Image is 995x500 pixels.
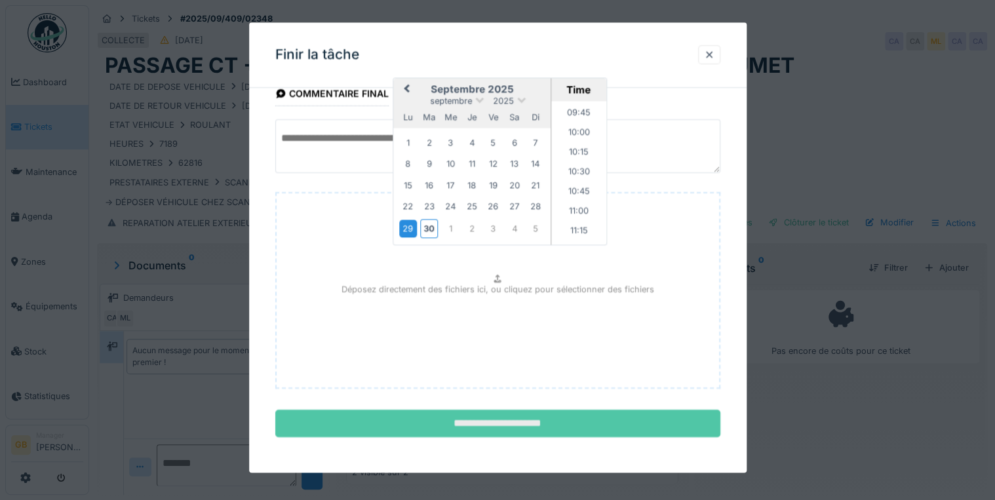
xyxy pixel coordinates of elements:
div: mercredi [442,109,459,126]
div: Choose vendredi 19 septembre 2025 [484,176,502,194]
div: Not available dimanche 5 octobre 2025 [527,220,545,237]
div: Choose mercredi 3 septembre 2025 [442,134,459,151]
div: dimanche [527,109,545,126]
div: Choose dimanche 14 septembre 2025 [527,155,545,173]
div: lundi [399,109,417,126]
div: Choose lundi 22 septembre 2025 [399,198,417,216]
div: Choose jeudi 18 septembre 2025 [463,176,480,194]
div: Not available samedi 4 octobre 2025 [505,220,523,237]
div: Choose lundi 1 septembre 2025 [399,134,417,151]
div: Not available vendredi 3 octobre 2025 [484,220,502,237]
div: Choose lundi 8 septembre 2025 [399,155,417,173]
div: Time [555,84,603,96]
div: Choose jeudi 4 septembre 2025 [463,134,480,151]
li: 10:00 [551,125,607,144]
li: 11:00 [551,203,607,223]
div: Choose samedi 6 septembre 2025 [505,134,523,151]
div: Choose samedi 20 septembre 2025 [505,176,523,194]
div: Choose dimanche 21 septembre 2025 [527,176,545,194]
div: Choose mercredi 17 septembre 2025 [442,176,459,194]
div: Choose mardi 9 septembre 2025 [420,155,438,173]
div: Choose samedi 27 septembre 2025 [505,198,523,216]
li: 09:45 [551,105,607,125]
div: Choose dimanche 28 septembre 2025 [527,198,545,216]
div: Choose jeudi 25 septembre 2025 [463,198,480,216]
div: Not available mercredi 1 octobre 2025 [442,220,459,237]
div: Choose lundi 29 septembre 2025 [399,220,417,237]
li: 10:30 [551,164,607,183]
h2: septembre 2025 [393,84,551,96]
li: 10:45 [551,183,607,203]
div: Choose mercredi 10 septembre 2025 [442,155,459,173]
div: Choose lundi 15 septembre 2025 [399,176,417,194]
span: septembre [430,96,472,106]
span: 2025 [493,96,514,106]
div: samedi [505,109,523,126]
div: Choose mardi 2 septembre 2025 [420,134,438,151]
div: Choose vendredi 12 septembre 2025 [484,155,502,173]
div: Choose vendredi 26 septembre 2025 [484,198,502,216]
div: Choose mercredi 24 septembre 2025 [442,198,459,216]
h3: Finir la tâche [275,47,359,63]
div: Choose mardi 30 septembre 2025 [420,219,438,238]
div: Choose mardi 23 septembre 2025 [420,198,438,216]
div: Choose vendredi 5 septembre 2025 [484,134,502,151]
ul: Time [551,102,607,245]
button: Previous Month [395,80,416,101]
p: Déposez directement des fichiers ici, ou cliquez pour sélectionner des fichiers [341,284,654,296]
div: Commentaire final [275,84,389,106]
div: Choose samedi 13 septembre 2025 [505,155,523,173]
div: Choose mardi 16 septembre 2025 [420,176,438,194]
div: Choose dimanche 7 septembre 2025 [527,134,545,151]
li: 11:30 [551,242,607,262]
div: vendredi [484,109,502,126]
div: Choose jeudi 11 septembre 2025 [463,155,480,173]
li: 11:15 [551,223,607,242]
div: jeudi [463,109,480,126]
div: Not available jeudi 2 octobre 2025 [463,220,480,237]
div: mardi [420,109,438,126]
div: Month septembre, 2025 [397,132,546,240]
li: 10:15 [551,144,607,164]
